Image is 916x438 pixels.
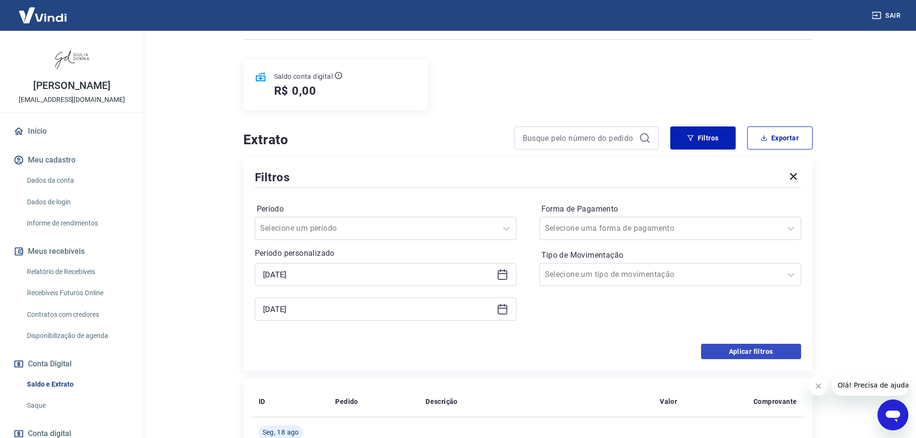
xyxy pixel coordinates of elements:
img: Vindi [12,0,74,30]
input: Busque pelo número do pedido [523,131,635,145]
h5: R$ 0,00 [274,83,317,99]
a: Contratos com credores [23,305,132,325]
a: Informe de rendimentos [23,213,132,233]
p: [PERSON_NAME] [33,81,110,91]
label: Tipo de Movimentação [541,250,799,261]
label: Período [257,203,514,215]
img: 11efcaa0-b592-4158-bf44-3e3a1f4dab66.jpeg [53,38,91,77]
p: ID [259,397,265,406]
a: Saldo e Extrato [23,375,132,394]
iframe: Fechar mensagem [809,376,828,396]
a: Dados da conta [23,171,132,190]
a: Início [12,121,132,142]
button: Sair [870,7,904,25]
p: Período personalizado [255,248,516,259]
iframe: Mensagem da empresa [832,375,908,396]
span: Olá! Precisa de ajuda? [6,7,81,14]
a: Disponibilização de agenda [23,326,132,346]
p: Comprovante [753,397,797,406]
button: Conta Digital [12,353,132,375]
iframe: Botão para abrir a janela de mensagens [878,400,908,430]
p: Saldo conta digital [274,72,333,81]
label: Forma de Pagamento [541,203,799,215]
a: Dados de login [23,192,132,212]
button: Aplicar filtros [701,344,801,359]
input: Data final [263,302,493,316]
h4: Extrato [243,130,503,150]
a: Relatório de Recebíveis [23,262,132,282]
p: Descrição [426,397,458,406]
a: Saque [23,396,132,415]
button: Exportar [747,126,813,150]
h5: Filtros [255,170,290,185]
input: Data inicial [263,267,493,282]
button: Filtros [670,126,736,150]
a: Recebíveis Futuros Online [23,283,132,303]
button: Meus recebíveis [12,241,132,262]
p: Valor [660,397,677,406]
p: [EMAIL_ADDRESS][DOMAIN_NAME] [19,95,125,105]
button: Meu cadastro [12,150,132,171]
p: Pedido [335,397,358,406]
span: Seg, 18 ago [263,427,299,437]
